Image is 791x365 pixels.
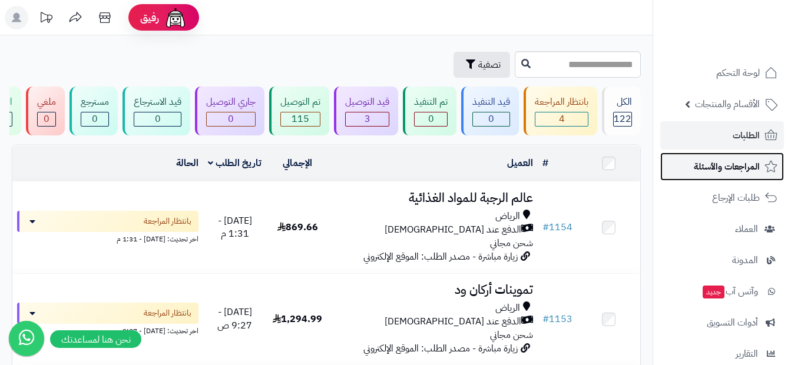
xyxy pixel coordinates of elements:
[67,87,120,135] a: مسترجع 0
[660,152,784,181] a: المراجعات والأسئلة
[428,112,434,126] span: 0
[600,87,643,135] a: الكل122
[454,52,510,78] button: تصفية
[363,341,518,356] span: زيارة مباشرة - مصدر الطلب: الموقع الإلكتروني
[155,112,161,126] span: 0
[701,283,758,300] span: وآتس آب
[716,65,760,81] span: لوحة التحكم
[363,250,518,264] span: زيارة مباشرة - مصدر الطلب: الموقع الإلكتروني
[37,95,56,109] div: ملغي
[273,312,322,326] span: 1,294.99
[333,283,533,297] h3: تموينات أركان ود
[120,87,193,135] a: قيد الاسترجاع 0
[495,210,520,223] span: الرياض
[733,127,760,144] span: الطلبات
[490,236,533,250] span: شحن مجاني
[17,324,198,336] div: اخر تحديث: [DATE] - 9:27 ص
[140,11,159,25] span: رفيق
[521,87,600,135] a: بانتظار المراجعة 4
[217,305,252,333] span: [DATE] - 9:27 ص
[490,328,533,342] span: شحن مجاني
[542,156,548,170] a: #
[694,158,760,175] span: المراجعات والأسئلة
[176,156,198,170] a: الحالة
[473,112,509,126] div: 0
[345,95,389,109] div: قيد التوصيل
[660,246,784,274] a: المدونة
[542,312,572,326] a: #1153
[459,87,521,135] a: قيد التنفيذ 0
[44,112,49,126] span: 0
[92,112,98,126] span: 0
[333,191,533,205] h3: عالم الرجبة للمواد الغذائية
[735,221,758,237] span: العملاء
[346,112,389,126] div: 3
[732,252,758,268] span: المدونة
[385,315,521,328] span: الدفع عند [DEMOGRAPHIC_DATA]
[542,220,572,234] a: #1154
[478,58,501,72] span: تصفية
[614,112,631,126] span: 122
[207,112,255,126] div: 0
[472,95,510,109] div: قيد التنفيذ
[228,112,234,126] span: 0
[206,95,256,109] div: جاري التوصيل
[292,112,309,126] span: 115
[267,87,332,135] a: تم التوصيل 115
[660,215,784,243] a: العملاء
[144,307,191,319] span: بانتظار المراجعة
[488,112,494,126] span: 0
[17,232,198,244] div: اخر تحديث: [DATE] - 1:31 م
[736,346,758,362] span: التقارير
[660,308,784,337] a: أدوات التسويق
[193,87,267,135] a: جاري التوصيل 0
[401,87,459,135] a: تم التنفيذ 0
[365,112,370,126] span: 3
[164,6,187,29] img: ai-face.png
[24,87,67,135] a: ملغي 0
[81,112,108,126] div: 0
[283,156,312,170] a: الإجمالي
[415,112,447,126] div: 0
[712,190,760,206] span: طلبات الإرجاع
[81,95,109,109] div: مسترجع
[660,184,784,212] a: طلبات الإرجاع
[695,96,760,112] span: الأقسام والمنتجات
[134,95,181,109] div: قيد الاسترجاع
[31,6,61,32] a: تحديثات المنصة
[707,314,758,331] span: أدوات التسويق
[542,312,549,326] span: #
[277,220,318,234] span: 869.66
[281,112,320,126] div: 115
[495,301,520,315] span: الرياض
[385,223,521,237] span: الدفع عند [DEMOGRAPHIC_DATA]
[332,87,401,135] a: قيد التوصيل 3
[507,156,533,170] a: العميل
[208,156,262,170] a: تاريخ الطلب
[535,95,588,109] div: بانتظار المراجعة
[38,112,55,126] div: 0
[711,33,780,58] img: logo-2.png
[414,95,448,109] div: تم التنفيذ
[703,286,724,298] span: جديد
[134,112,181,126] div: 0
[280,95,320,109] div: تم التوصيل
[559,112,565,126] span: 4
[218,214,252,241] span: [DATE] - 1:31 م
[542,220,549,234] span: #
[660,59,784,87] a: لوحة التحكم
[660,121,784,150] a: الطلبات
[613,95,632,109] div: الكل
[660,277,784,306] a: وآتس آبجديد
[535,112,588,126] div: 4
[144,215,191,227] span: بانتظار المراجعة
